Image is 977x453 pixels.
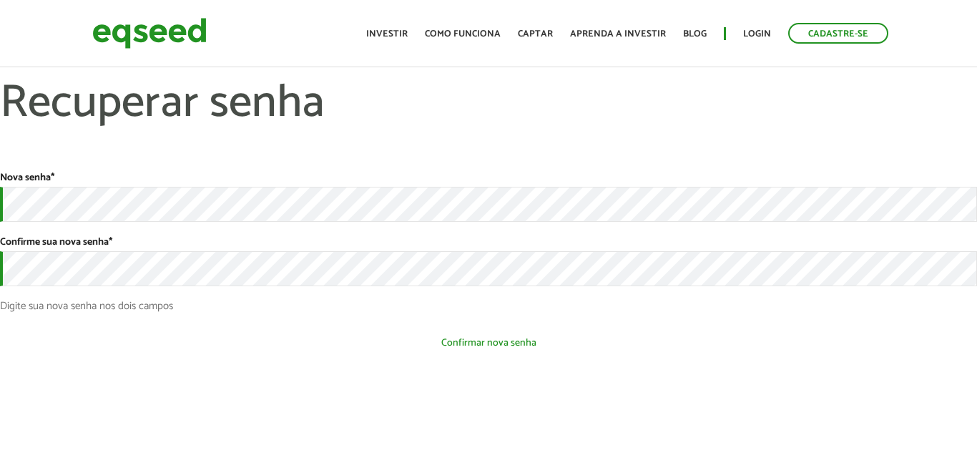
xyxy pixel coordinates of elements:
[570,29,666,39] a: Aprenda a investir
[92,14,207,52] img: EqSeed
[518,29,553,39] a: Captar
[51,170,54,186] span: Este campo é obrigatório.
[366,29,408,39] a: Investir
[743,29,771,39] a: Login
[788,23,888,44] a: Cadastre-se
[425,29,501,39] a: Como funciona
[683,29,707,39] a: Blog
[109,234,112,250] span: Este campo é obrigatório.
